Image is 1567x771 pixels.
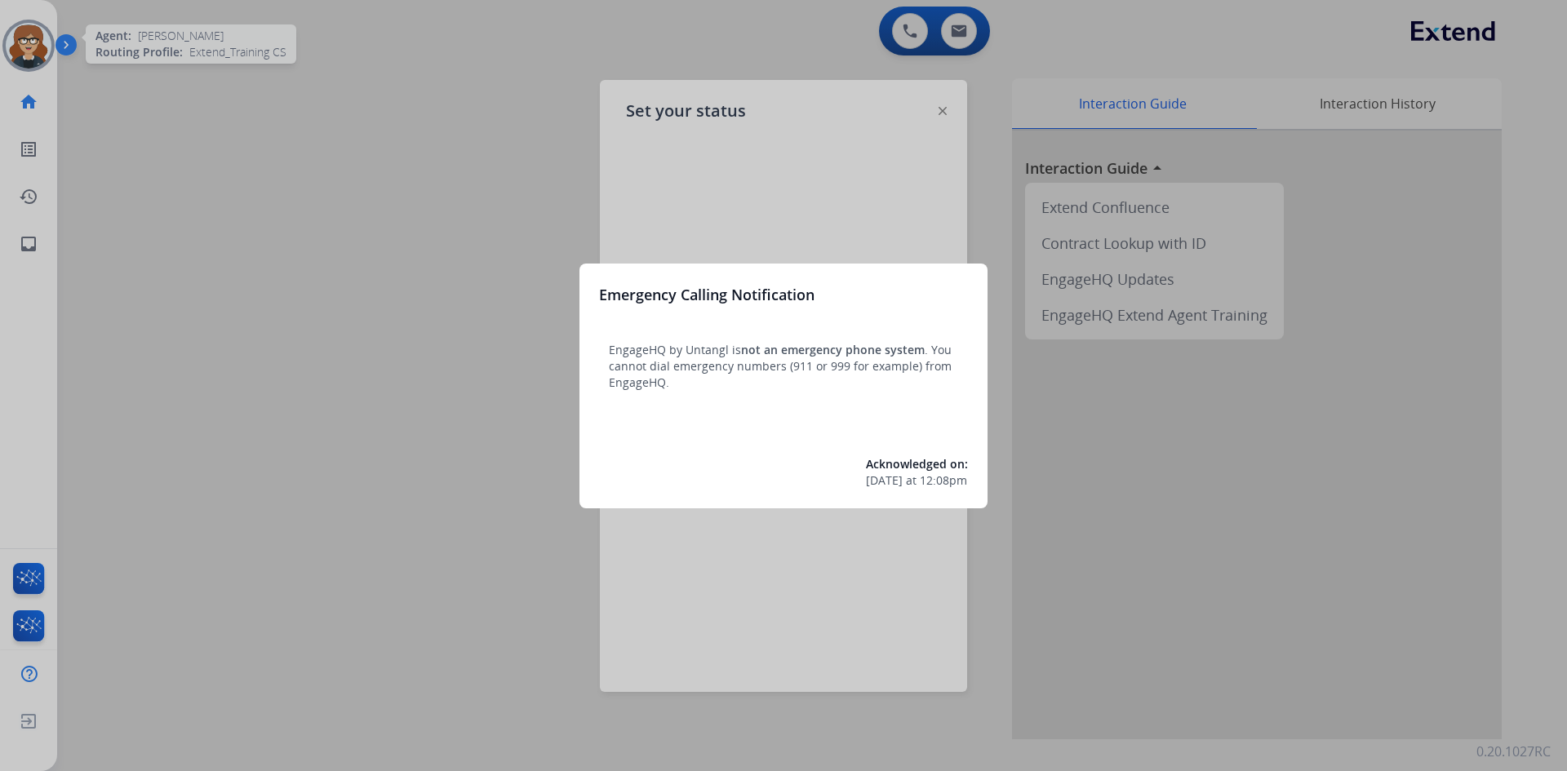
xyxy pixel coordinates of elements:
[741,342,925,357] span: not an emergency phone system
[866,456,968,472] span: Acknowledged on:
[599,283,815,306] h3: Emergency Calling Notification
[920,472,967,489] span: 12:08pm
[866,472,968,489] div: at
[609,342,958,391] p: EngageHQ by Untangl is . You cannot dial emergency numbers (911 or 999 for example) from EngageHQ.
[1476,742,1551,761] p: 0.20.1027RC
[866,472,903,489] span: [DATE]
